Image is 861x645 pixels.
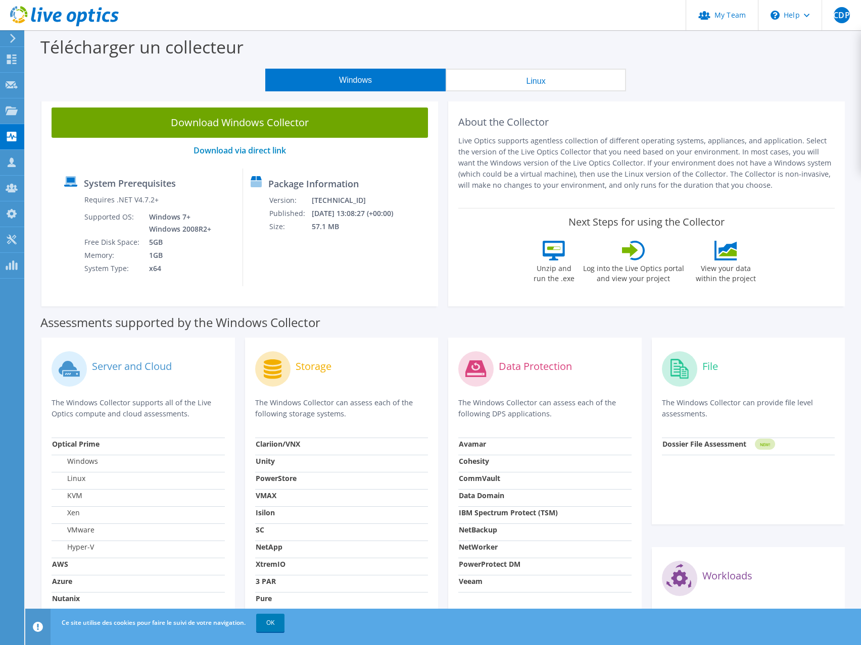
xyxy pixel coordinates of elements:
strong: Clariion/VNX [256,439,300,449]
td: 1GB [141,249,213,262]
strong: Veeam [459,576,483,586]
label: Linux [52,473,85,483]
strong: NetBackup [459,525,497,534]
strong: Pure [256,594,272,603]
label: KVM [52,491,82,501]
td: Free Disk Space: [84,236,141,249]
p: The Windows Collector supports all of the Live Optics compute and cloud assessments. [52,397,225,419]
td: Windows 7+ Windows 2008R2+ [141,210,213,236]
button: Linux [446,69,626,91]
label: Log into the Live Optics portal and view your project [583,260,685,284]
td: 57.1 MB [311,220,406,233]
td: Memory: [84,249,141,262]
label: Télécharger un collecteur [40,35,244,59]
strong: Optical Prime [52,439,100,449]
label: Storage [296,361,331,371]
label: Next Steps for using the Collector [568,216,725,228]
strong: Dossier File Assessment [662,439,746,449]
span: CDP [834,7,850,23]
td: Published: [269,207,311,220]
strong: XtremIO [256,559,285,569]
strong: AWS [52,559,68,569]
label: Package Information [268,179,359,189]
strong: PowerProtect DM [459,559,520,569]
p: Live Optics supports agentless collection of different operating systems, appliances, and applica... [458,135,835,191]
strong: SC [256,525,264,534]
strong: 3 PAR [256,576,276,586]
p: The Windows Collector can assess each of the following DPS applications. [458,397,632,419]
strong: PowerStore [256,473,297,483]
svg: \n [771,11,780,20]
td: Size: [269,220,311,233]
label: Data Protection [499,361,572,371]
label: Requires .NET V4.7.2+ [84,195,159,205]
label: View your data within the project [690,260,762,284]
label: Unzip and run the .exe [531,260,578,284]
strong: NetWorker [459,542,498,552]
span: Ce site utilise des cookies pour faire le suivi de votre navigation. [62,618,246,627]
p: The Windows Collector can assess each of the following storage systems. [255,397,428,419]
label: Xen [52,508,80,518]
strong: IBM Spectrum Protect (TSM) [459,508,558,517]
p: The Windows Collector can provide file level assessments. [662,397,835,419]
td: [TECHNICAL_ID] [311,194,406,207]
strong: Cohesity [459,456,489,466]
button: Windows [265,69,446,91]
label: Hyper-V [52,542,94,552]
tspan: NEW! [759,442,770,447]
td: x64 [141,262,213,275]
strong: NetApp [256,542,282,552]
a: Download Windows Collector [52,107,428,138]
strong: Data Domain [459,491,504,500]
td: Supported OS: [84,210,141,236]
td: 5GB [141,236,213,249]
label: Workloads [702,571,752,581]
label: VMware [52,525,94,535]
label: System Prerequisites [84,178,176,188]
strong: Nutanix [52,594,80,603]
strong: Azure [52,576,72,586]
p: The Windows Collector can assess each of the following applications. [662,607,835,629]
td: System Type: [84,262,141,275]
strong: Avamar [459,439,486,449]
label: Assessments supported by the Windows Collector [40,317,320,328]
a: Download via direct link [194,145,286,156]
a: OK [256,614,284,632]
strong: VMAX [256,491,276,500]
label: Server and Cloud [92,361,172,371]
strong: Isilon [256,508,275,517]
label: Windows [52,456,98,466]
strong: Unity [256,456,275,466]
td: Version: [269,194,311,207]
h2: About the Collector [458,116,835,128]
label: File [702,361,718,371]
strong: CommVault [459,473,500,483]
td: [DATE] 13:08:27 (+00:00) [311,207,406,220]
